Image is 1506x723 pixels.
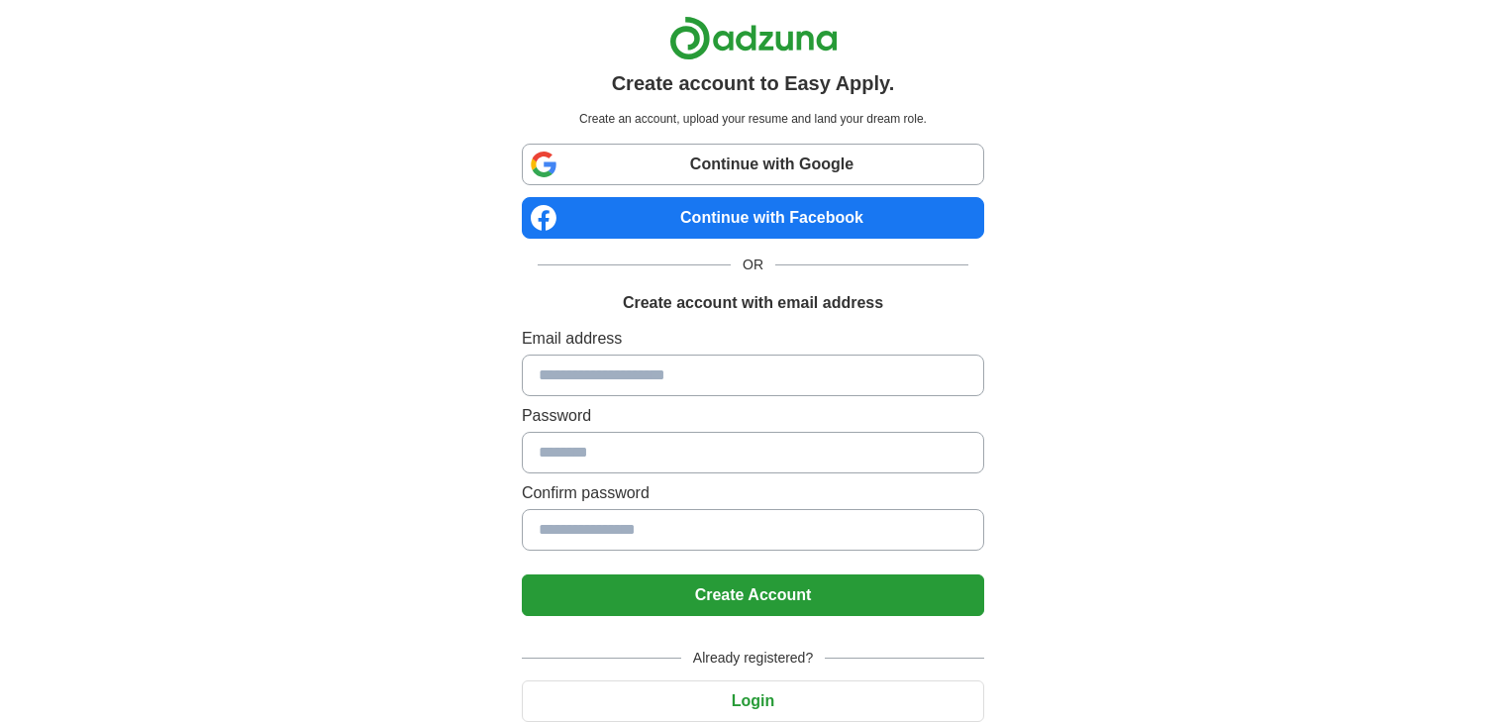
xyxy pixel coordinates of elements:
span: Already registered? [681,648,825,669]
h1: Create account with email address [623,291,883,315]
img: Adzuna logo [669,16,838,60]
label: Password [522,404,984,428]
label: Confirm password [522,481,984,505]
label: Email address [522,327,984,351]
a: Continue with Google [522,144,984,185]
button: Create Account [522,574,984,616]
h1: Create account to Easy Apply. [612,68,895,98]
button: Login [522,680,984,722]
a: Login [522,692,984,709]
p: Create an account, upload your resume and land your dream role. [526,110,980,128]
a: Continue with Facebook [522,197,984,239]
span: OR [731,255,775,275]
